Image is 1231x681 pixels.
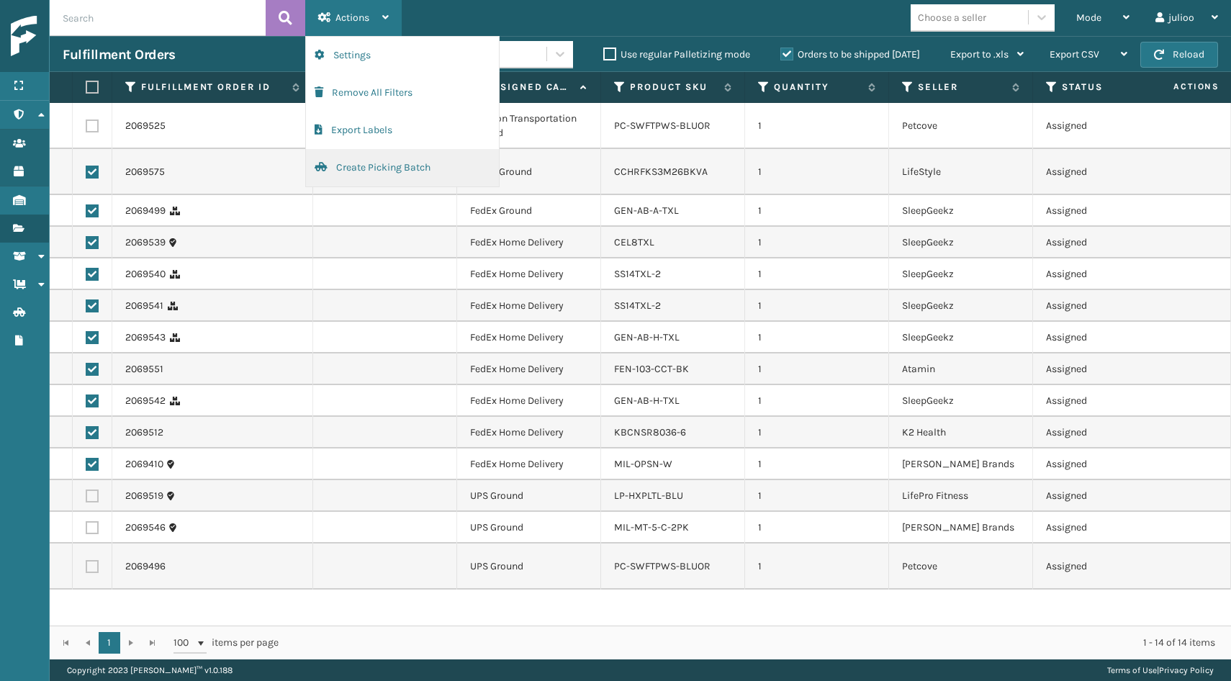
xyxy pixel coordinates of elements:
[889,512,1033,544] td: [PERSON_NAME] Brands
[889,417,1033,448] td: K2 Health
[918,10,986,25] div: Choose a seller
[614,363,689,375] a: FEN-103-CCT-BK
[889,227,1033,258] td: SleepGeekz
[918,81,1005,94] label: Seller
[457,290,601,322] td: FedEx Home Delivery
[745,258,889,290] td: 1
[614,299,661,312] a: SS14TXL-2
[11,16,140,57] img: logo
[630,81,717,94] label: Product SKU
[1033,448,1177,480] td: Assigned
[1033,417,1177,448] td: Assigned
[99,632,120,654] a: 1
[889,195,1033,227] td: SleepGeekz
[614,560,711,572] a: PC-SWFTPWS-BLUOR
[125,330,166,345] a: 2069543
[457,103,601,149] td: Amazon Transportation Ground
[889,290,1033,322] td: SleepGeekz
[614,490,683,502] a: LP-HXPLTL-BLU
[306,112,499,149] button: Export Labels
[299,636,1215,650] div: 1 - 14 of 14 items
[125,165,165,179] a: 2069575
[67,659,233,681] p: Copyright 2023 [PERSON_NAME]™ v 1.0.188
[614,521,689,533] a: MIL-MT-5-C-2PK
[125,489,163,503] a: 2069519
[457,149,601,195] td: FedEx Ground
[614,166,708,178] a: CCHRFKS3M26BKVA
[1107,659,1214,681] div: |
[173,632,279,654] span: items per page
[745,353,889,385] td: 1
[614,394,680,407] a: GEN-AB-H-TXL
[950,48,1009,60] span: Export to .xls
[1062,81,1149,94] label: Status
[614,204,679,217] a: GEN-AB-A-TXL
[1140,42,1218,68] button: Reload
[603,48,750,60] label: Use regular Palletizing mode
[306,74,499,112] button: Remove All Filters
[745,480,889,512] td: 1
[457,385,601,417] td: FedEx Home Delivery
[125,235,166,250] a: 2069539
[745,385,889,417] td: 1
[614,331,680,343] a: GEN-AB-H-TXL
[889,322,1033,353] td: SleepGeekz
[457,448,601,480] td: FedEx Home Delivery
[457,258,601,290] td: FedEx Home Delivery
[125,204,166,218] a: 2069499
[889,544,1033,590] td: Petcove
[745,103,889,149] td: 1
[889,353,1033,385] td: Atamin
[1050,48,1099,60] span: Export CSV
[306,37,499,74] button: Settings
[745,227,889,258] td: 1
[1033,258,1177,290] td: Assigned
[889,149,1033,195] td: LifeStyle
[125,267,166,281] a: 2069540
[457,512,601,544] td: UPS Ground
[1033,480,1177,512] td: Assigned
[457,353,601,385] td: FedEx Home Delivery
[486,81,573,94] label: Assigned Carrier Service
[1033,290,1177,322] td: Assigned
[745,512,889,544] td: 1
[889,385,1033,417] td: SleepGeekz
[1033,227,1177,258] td: Assigned
[141,81,285,94] label: Fulfillment Order Id
[457,417,601,448] td: FedEx Home Delivery
[745,149,889,195] td: 1
[125,425,163,440] a: 2069512
[1128,75,1228,99] span: Actions
[125,457,163,472] a: 2069410
[125,559,166,574] a: 2069496
[457,544,601,590] td: UPS Ground
[457,195,601,227] td: FedEx Ground
[1107,665,1157,675] a: Terms of Use
[306,149,499,186] button: Create Picking Batch
[1033,544,1177,590] td: Assigned
[1033,512,1177,544] td: Assigned
[1076,12,1101,24] span: Mode
[745,448,889,480] td: 1
[614,458,672,470] a: MIL-OPSN-W
[125,119,166,133] a: 2069525
[1159,665,1214,675] a: Privacy Policy
[745,544,889,590] td: 1
[774,81,861,94] label: Quantity
[125,299,163,313] a: 2069541
[457,322,601,353] td: FedEx Home Delivery
[335,12,369,24] span: Actions
[745,290,889,322] td: 1
[1033,149,1177,195] td: Assigned
[889,448,1033,480] td: [PERSON_NAME] Brands
[125,520,166,535] a: 2069546
[125,394,166,408] a: 2069542
[1033,103,1177,149] td: Assigned
[125,362,163,376] a: 2069551
[745,417,889,448] td: 1
[889,480,1033,512] td: LifePro Fitness
[173,636,195,650] span: 100
[614,268,661,280] a: SS14TXL-2
[457,480,601,512] td: UPS Ground
[1033,353,1177,385] td: Assigned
